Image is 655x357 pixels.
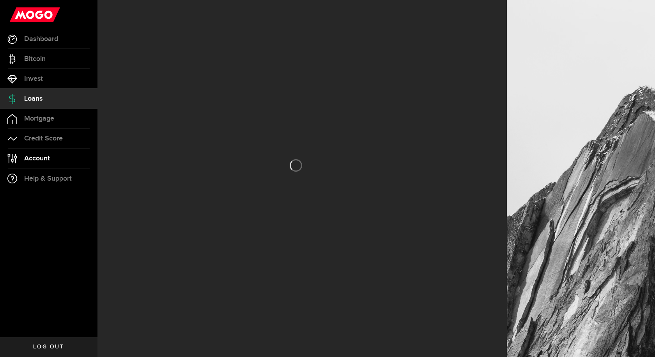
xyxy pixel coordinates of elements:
span: Mortgage [24,115,54,122]
span: Log out [33,344,64,350]
span: Credit Score [24,135,63,142]
span: Invest [24,75,43,82]
span: Account [24,155,50,162]
span: Loans [24,95,42,102]
span: Bitcoin [24,55,46,62]
span: Dashboard [24,36,58,43]
span: Help & Support [24,175,72,182]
